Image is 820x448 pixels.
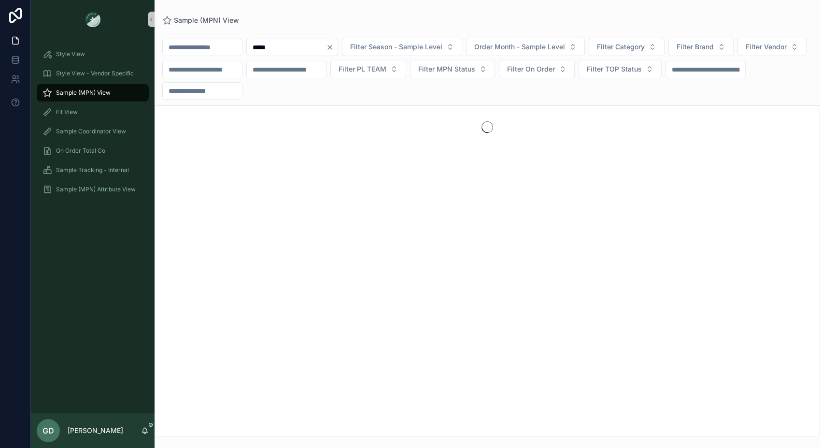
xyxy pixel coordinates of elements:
span: Filter PL TEAM [339,64,386,74]
span: Order Month - Sample Level [474,42,565,52]
span: Filter On Order [507,64,555,74]
span: Sample (MPN) View [174,15,239,25]
a: Sample (MPN) View [37,84,149,101]
span: Filter MPN Status [418,64,475,74]
button: Clear [326,43,338,51]
button: Select Button [410,60,495,78]
span: Filter Vendor [746,42,787,52]
span: Fit View [56,108,78,116]
a: Fit View [37,103,149,121]
span: Filter TOP Status [587,64,642,74]
span: GD [42,425,54,436]
a: Sample (MPN) Attribute View [37,181,149,198]
span: Sample (MPN) View [56,89,111,97]
span: Filter Season - Sample Level [350,42,442,52]
a: On Order Total Co [37,142,149,159]
button: Select Button [499,60,575,78]
img: App logo [85,12,100,27]
span: On Order Total Co [56,147,105,155]
div: scrollable content [31,39,155,413]
span: Filter Brand [677,42,714,52]
p: [PERSON_NAME] [68,426,123,435]
span: Style View - Vendor Specific [56,70,134,77]
button: Select Button [579,60,662,78]
button: Select Button [589,38,664,56]
a: Sample Coordinator View [37,123,149,140]
span: Style View [56,50,85,58]
a: Style View [37,45,149,63]
span: Sample Tracking - Internal [56,166,129,174]
a: Sample Tracking - Internal [37,161,149,179]
button: Select Button [466,38,585,56]
button: Select Button [342,38,462,56]
span: Sample (MPN) Attribute View [56,186,136,193]
span: Sample Coordinator View [56,128,126,135]
button: Select Button [668,38,734,56]
button: Select Button [330,60,406,78]
button: Select Button [737,38,806,56]
span: Filter Category [597,42,645,52]
a: Sample (MPN) View [162,15,239,25]
a: Style View - Vendor Specific [37,65,149,82]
